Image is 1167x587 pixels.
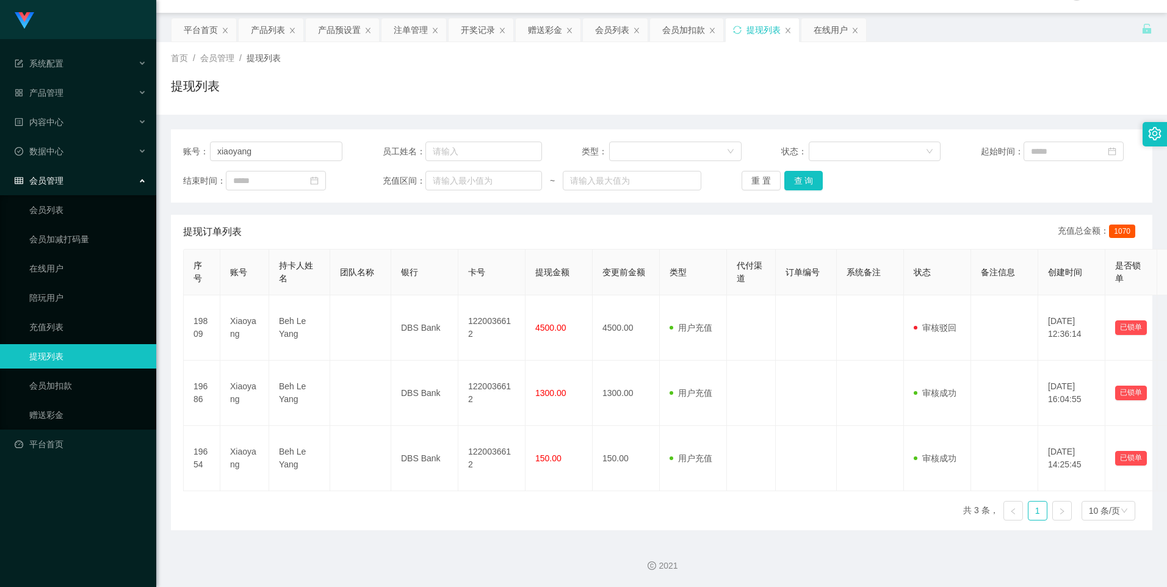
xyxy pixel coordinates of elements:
span: 提现金额 [535,267,569,277]
i: 图标: calendar [1108,147,1116,156]
span: 提现订单列表 [183,225,242,239]
button: 已锁单 [1115,320,1147,335]
span: 首页 [171,53,188,63]
span: 用户充值 [670,453,712,463]
span: 状态 [914,267,931,277]
div: 产品预设置 [318,18,361,41]
td: [DATE] 16:04:55 [1038,361,1105,426]
i: 图标: close [364,27,372,34]
a: 会员加减打码量 [29,227,146,251]
div: 充值总金额： [1058,225,1140,239]
i: 图标: check-circle-o [15,147,23,156]
span: 银行 [401,267,418,277]
i: 图标: close [784,27,792,34]
div: 提现列表 [746,18,781,41]
h1: 提现列表 [171,77,220,95]
span: 是否锁单 [1115,261,1141,283]
td: 19654 [184,426,220,491]
a: 在线用户 [29,256,146,281]
a: 图标: dashboard平台首页 [15,432,146,456]
span: 系统备注 [847,267,881,277]
i: 图标: close [222,27,229,34]
td: Beh Le Yang [269,361,330,426]
span: 持卡人姓名 [279,261,313,283]
button: 查 询 [784,171,823,190]
td: 1220036612 [458,426,526,491]
td: Beh Le Yang [269,426,330,491]
i: 图标: setting [1148,127,1162,140]
span: / [193,53,195,63]
i: 图标: down [926,148,933,156]
a: 陪玩用户 [29,286,146,310]
i: 图标: right [1058,508,1066,515]
i: 图标: table [15,176,23,185]
td: 4500.00 [593,295,660,361]
span: 产品管理 [15,88,63,98]
td: 1220036612 [458,295,526,361]
button: 重 置 [742,171,781,190]
i: 图标: close [499,27,506,34]
span: 状态： [781,145,809,158]
button: 已锁单 [1115,451,1147,466]
span: 系统配置 [15,59,63,68]
span: 账号 [230,267,247,277]
span: 1300.00 [535,388,566,398]
li: 1 [1028,501,1047,520]
span: 1070 [1109,225,1135,238]
i: 图标: close [289,27,296,34]
td: 1220036612 [458,361,526,426]
span: 用户充值 [670,388,712,398]
span: 会员管理 [15,176,63,185]
span: 订单编号 [786,267,820,277]
span: 代付渠道 [737,261,762,283]
div: 2021 [166,560,1157,572]
i: 图标: close [709,27,716,34]
img: logo.9652507e.png [15,12,34,29]
td: Xiaoyang [220,295,269,361]
i: 图标: close [851,27,859,34]
i: 图标: copyright [648,561,656,570]
span: 审核成功 [914,388,956,398]
span: ~ [542,175,563,187]
input: 请输入最大值为 [563,171,701,190]
div: 产品列表 [251,18,285,41]
div: 10 条/页 [1089,502,1120,520]
div: 平台首页 [184,18,218,41]
span: 变更前金额 [602,267,645,277]
span: 内容中心 [15,117,63,127]
td: DBS Bank [391,295,458,361]
input: 请输入 [210,142,342,161]
div: 会员加扣款 [662,18,705,41]
span: 提现列表 [247,53,281,63]
a: 充值列表 [29,315,146,339]
i: 图标: appstore-o [15,88,23,97]
div: 赠送彩金 [528,18,562,41]
span: 类型 [670,267,687,277]
a: 赠送彩金 [29,403,146,427]
td: 150.00 [593,426,660,491]
span: 数据中心 [15,146,63,156]
i: 图标: close [566,27,573,34]
button: 已锁单 [1115,386,1147,400]
li: 共 3 条， [963,501,999,520]
span: / [239,53,242,63]
td: 19809 [184,295,220,361]
a: 提现列表 [29,344,146,369]
span: 起始时间： [981,145,1024,158]
i: 图标: unlock [1141,23,1152,34]
span: 备注信息 [981,267,1015,277]
span: 会员管理 [200,53,234,63]
td: 19686 [184,361,220,426]
td: 1300.00 [593,361,660,426]
i: 图标: form [15,59,23,68]
div: 在线用户 [814,18,848,41]
td: [DATE] 14:25:45 [1038,426,1105,491]
td: Xiaoyang [220,361,269,426]
i: 图标: calendar [310,176,319,185]
span: 4500.00 [535,323,566,333]
a: 1 [1028,502,1047,520]
i: 图标: profile [15,118,23,126]
span: 创建时间 [1048,267,1082,277]
span: 用户充值 [670,323,712,333]
i: 图标: close [633,27,640,34]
